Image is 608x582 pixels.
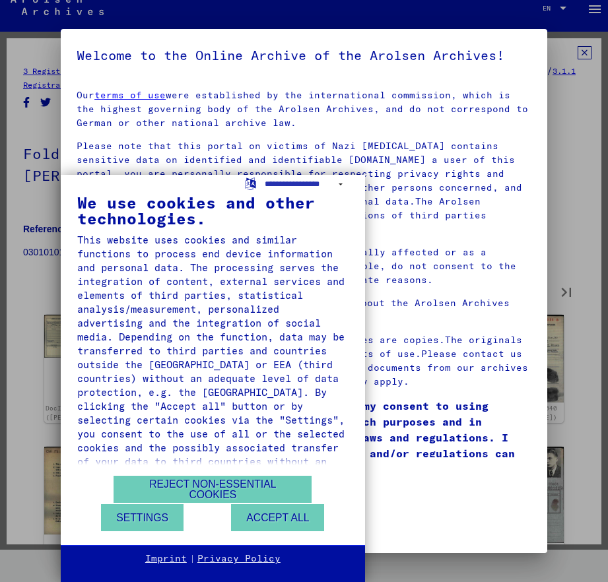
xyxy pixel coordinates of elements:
div: This website uses cookies and similar functions to process end device information and personal da... [77,233,349,482]
a: Imprint [145,552,187,566]
a: Privacy Policy [197,552,281,566]
button: Settings [101,504,184,531]
button: Accept all [231,504,324,531]
div: We use cookies and other technologies. [77,195,349,226]
button: Reject non-essential cookies [114,476,312,503]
